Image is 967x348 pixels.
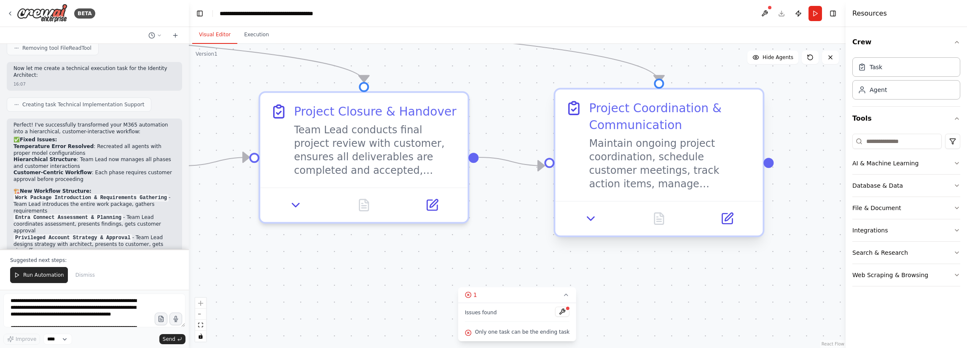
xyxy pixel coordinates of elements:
[13,214,123,221] code: Entra Connect Assessment & Planning
[74,8,95,19] div: BETA
[13,235,175,254] li: - Team Lead designs strategy with architect, presents to customer, gets sign-off
[192,26,237,44] button: Visual Editor
[852,8,887,19] h4: Resources
[159,334,185,344] button: Send
[553,91,764,240] div: Project Coordination & CommunicationMaintain ongoing project coordination, schedule customer meet...
[852,219,960,241] button: Integrations
[763,54,793,61] span: Hide Agents
[195,320,206,331] button: fit view
[169,313,182,325] button: Click to speak your automation idea
[194,8,206,19] button: Hide left sidebar
[23,272,64,278] span: Run Automation
[71,267,99,283] button: Dismiss
[465,309,497,316] span: Issues found
[75,272,95,278] span: Dismiss
[458,287,576,303] button: 1
[852,152,960,174] button: AI & Machine Learning
[195,309,206,320] button: zoom out
[13,143,94,149] strong: Temperature Error Resolved
[852,130,960,293] div: Tools
[852,204,901,212] div: File & Document
[747,51,798,64] button: Hide Agents
[220,9,314,18] nav: breadcrumb
[3,334,40,345] button: Improve
[852,30,960,54] button: Crew
[155,313,167,325] button: Upload files
[403,195,461,215] button: Open in side panel
[258,91,469,224] div: Project Closure & HandoverTeam Lead conducts final project review with customer, ensures all deli...
[852,242,960,264] button: Search & Research
[22,101,144,108] span: Creating task Technical Implementation Support
[822,342,844,346] a: React Flow attribution
[852,107,960,130] button: Tools
[478,149,544,174] g: Edge from 72cd8d51-8b1a-4bcc-9a69-847000ec394b to 442e8ea6-f83e-42af-8e7f-595b93ae2ea9
[13,122,175,135] p: Perfect! I've successfully transformed your M365 automation into a hierarchical, customer-interac...
[22,45,91,51] span: Removing tool FileReadTool
[20,137,57,143] strong: Fixed Issues:
[852,226,888,235] div: Integrations
[13,65,175,78] p: Now let me create a technical execution task for the Identity Architect:
[17,4,67,23] img: Logo
[13,188,175,195] h2: 🏗️
[13,170,92,175] strong: Customer-Centric Workflow
[294,103,456,120] div: Project Closure & Handover
[852,197,960,219] button: File & Document
[10,257,179,264] p: Suggested next steps:
[589,100,752,133] div: Project Coordination & Communication
[13,194,169,202] code: Work Package Introduction & Requirements Gathering
[163,336,175,343] span: Send
[195,331,206,342] button: toggle interactivity
[294,123,457,177] div: Team Lead conducts final project review with customer, ensures all deliverables are completed and...
[870,86,887,94] div: Agent
[13,143,175,156] li: : Recreated all agents with proper model configurations
[13,214,175,234] li: - Team Lead coordinates assessment, presents findings, gets customer approval
[698,208,756,229] button: Open in side panel
[16,336,36,343] span: Improve
[328,195,400,215] button: No output available
[195,298,206,342] div: React Flow controls
[13,156,77,162] strong: Hierarchical Structure
[13,81,26,87] div: 16:07
[20,188,91,194] strong: New Workflow Structure:
[852,175,960,197] button: Database & Data
[852,248,908,257] div: Search & Research
[196,51,218,57] div: Version 1
[183,149,249,174] g: Edge from 0f1ee5d4-a831-451a-9f18-edc138be72ed to 72cd8d51-8b1a-4bcc-9a69-847000ec394b
[145,30,165,40] button: Switch to previous chat
[589,137,752,191] div: Maintain ongoing project coordination, schedule customer meetings, track action items, manage sta...
[852,159,919,167] div: AI & Machine Learning
[13,137,175,143] h2: ✅
[623,208,695,229] button: No output available
[13,194,175,214] li: - Team Lead introduces the entire work package, gathers requirements
[475,329,569,335] span: Only one task can be the ending task
[852,271,928,279] div: Web Scraping & Browsing
[852,54,960,106] div: Crew
[10,267,68,283] button: Run Automation
[13,234,132,242] code: Privileged Account Strategy & Approval
[237,26,276,44] button: Execution
[13,156,175,170] li: : Team Lead now manages all phases and customer interactions
[827,8,839,19] button: Hide right sidebar
[169,30,182,40] button: Start a new chat
[852,264,960,286] button: Web Scraping & Browsing
[473,291,477,299] span: 1
[852,181,903,190] div: Database & Data
[13,170,175,183] li: : Each phase requires customer approval before proceeding
[870,63,882,71] div: Task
